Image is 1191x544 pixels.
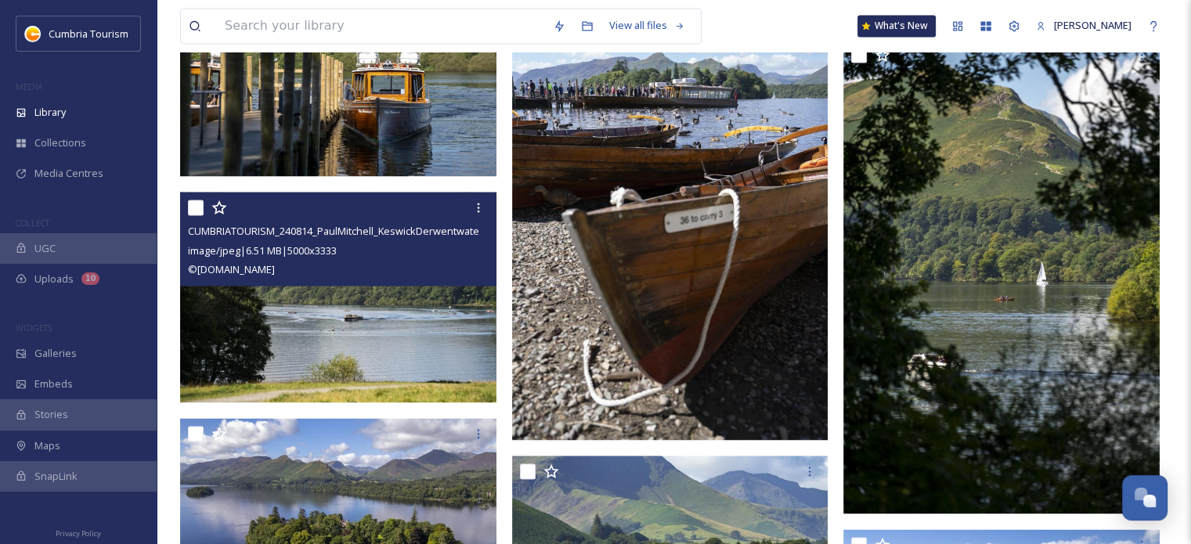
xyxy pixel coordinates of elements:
[1122,475,1168,521] button: Open Chat
[56,523,101,542] a: Privacy Policy
[49,27,128,41] span: Cumbria Tourism
[188,223,514,238] span: CUMBRIATOURISM_240814_PaulMitchell_KeswickDerwentwater-45.jpg
[217,9,545,43] input: Search your library
[188,261,275,276] span: © [DOMAIN_NAME]
[34,241,56,256] span: UGC
[1054,18,1131,32] span: [PERSON_NAME]
[34,469,78,484] span: SnapLink
[25,26,41,41] img: images.jpg
[34,438,60,453] span: Maps
[34,105,66,120] span: Library
[843,39,1160,513] img: CUMBRIATOURISM_240814_PaulMitchell_KeswickDerwentwater-64.jpg
[34,166,103,181] span: Media Centres
[34,376,73,391] span: Embeds
[34,346,77,361] span: Galleries
[34,272,74,286] span: Uploads
[180,192,496,403] img: CUMBRIATOURISM_240814_PaulMitchell_KeswickDerwentwater-45.jpg
[188,243,337,257] span: image/jpeg | 6.51 MB | 5000 x 3333
[34,407,68,422] span: Stories
[34,135,86,150] span: Collections
[16,81,43,92] span: MEDIA
[16,322,52,333] span: WIDGETS
[16,217,49,229] span: COLLECT
[601,10,693,41] a: View all files
[56,528,101,539] span: Privacy Policy
[81,272,99,285] div: 10
[857,15,936,37] a: What's New
[1028,10,1139,41] a: [PERSON_NAME]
